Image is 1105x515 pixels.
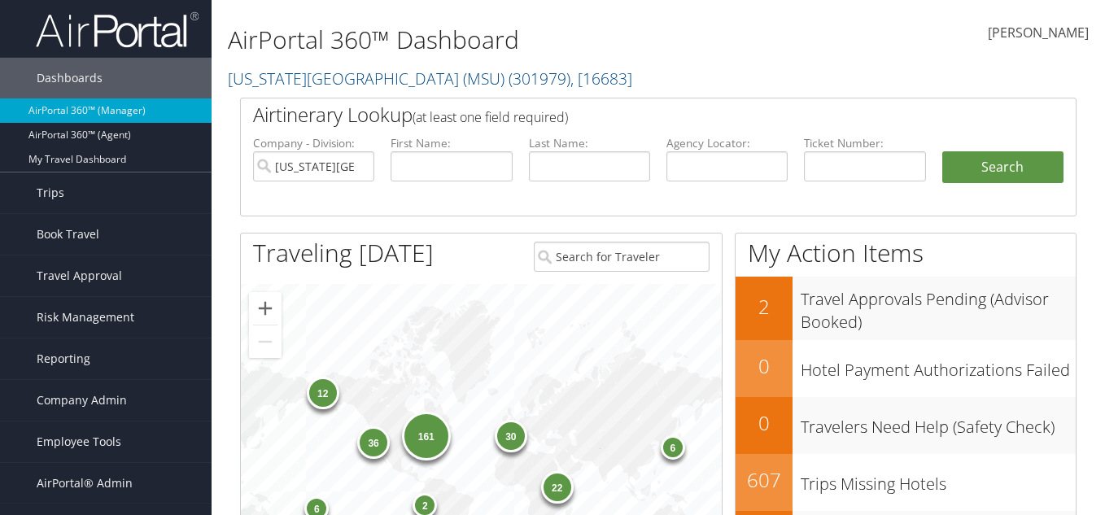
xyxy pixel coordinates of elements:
[801,408,1076,439] h3: Travelers Need Help (Safety Check)
[736,352,793,380] h2: 0
[736,293,793,321] h2: 2
[509,68,570,89] span: ( 301979 )
[37,421,121,462] span: Employee Tools
[249,325,282,358] button: Zoom out
[253,135,374,151] label: Company - Division:
[357,426,390,459] div: 36
[249,292,282,325] button: Zoom in
[413,108,568,126] span: (at least one field required)
[534,242,710,272] input: Search for Traveler
[37,380,127,421] span: Company Admin
[228,68,632,89] a: [US_STATE][GEOGRAPHIC_DATA] (MSU)
[253,101,994,129] h2: Airtinerary Lookup
[540,471,573,504] div: 22
[495,419,527,452] div: 30
[736,397,1076,454] a: 0Travelers Need Help (Safety Check)
[736,466,793,494] h2: 607
[36,11,199,49] img: airportal-logo.png
[736,409,793,437] h2: 0
[37,463,133,504] span: AirPortal® Admin
[37,214,99,255] span: Book Travel
[529,135,650,151] label: Last Name:
[736,340,1076,397] a: 0Hotel Payment Authorizations Failed
[736,277,1076,339] a: 2Travel Approvals Pending (Advisor Booked)
[988,24,1089,41] span: [PERSON_NAME]
[570,68,632,89] span: , [ 16683 ]
[37,297,134,338] span: Risk Management
[37,338,90,379] span: Reporting
[736,236,1076,270] h1: My Action Items
[253,236,434,270] h1: Traveling [DATE]
[228,23,801,57] h1: AirPortal 360™ Dashboard
[306,377,338,409] div: 12
[37,172,64,213] span: Trips
[37,255,122,296] span: Travel Approval
[942,151,1064,184] button: Search
[37,58,103,98] span: Dashboards
[660,435,684,460] div: 6
[736,454,1076,511] a: 607Trips Missing Hotels
[801,351,1076,382] h3: Hotel Payment Authorizations Failed
[801,465,1076,495] h3: Trips Missing Hotels
[391,135,512,151] label: First Name:
[401,412,450,460] div: 161
[666,135,788,151] label: Agency Locator:
[804,135,925,151] label: Ticket Number:
[801,280,1076,334] h3: Travel Approvals Pending (Advisor Booked)
[988,8,1089,59] a: [PERSON_NAME]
